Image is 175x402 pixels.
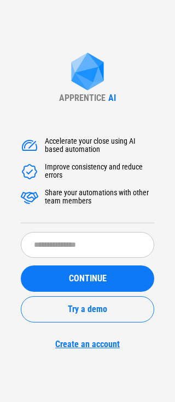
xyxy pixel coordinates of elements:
a: Create an account [21,339,154,349]
span: CONTINUE [69,274,107,283]
div: Accelerate your close using AI based automation [45,137,154,155]
img: Accelerate [21,137,38,155]
img: Accelerate [21,163,38,180]
button: Try a demo [21,296,154,322]
img: Accelerate [21,189,38,206]
div: APPRENTICE [59,93,106,103]
span: Try a demo [68,305,107,314]
div: Improve consistency and reduce errors [45,163,154,180]
img: Apprentice AI [66,53,109,93]
button: CONTINUE [21,265,154,292]
div: Share your automations with other team members [45,189,154,206]
div: AI [108,93,116,103]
